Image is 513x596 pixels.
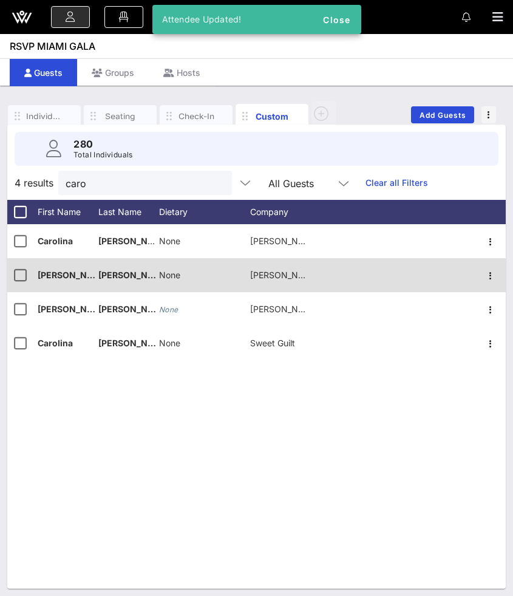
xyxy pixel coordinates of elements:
[38,338,73,348] span: Carolina
[102,111,138,122] div: Seating
[10,59,77,86] div: Guests
[250,304,350,314] span: [PERSON_NAME] Design
[10,39,95,53] span: RSVP MIAMI GALA
[98,338,170,348] span: [PERSON_NAME]
[411,106,474,123] button: Add Guests
[268,178,314,189] div: All Guests
[98,270,170,280] span: [PERSON_NAME]
[73,137,133,151] p: 280
[318,9,356,30] button: Close
[98,304,170,314] span: [PERSON_NAME]
[250,236,375,246] span: [PERSON_NAME] Event Design
[250,338,295,348] span: Sweet Guilt
[98,200,159,224] div: Last Name
[250,200,341,224] div: Company
[254,110,290,123] div: Custom
[159,270,180,280] span: None
[38,270,109,280] span: [PERSON_NAME]
[178,111,214,122] div: Check-In
[159,236,180,246] span: None
[250,270,350,280] span: [PERSON_NAME] Design
[73,149,133,161] p: Total Individuals
[159,338,180,348] span: None
[261,171,358,195] div: All Guests
[98,236,170,246] span: [PERSON_NAME]
[162,14,242,24] span: Attendee Updated!
[419,111,467,120] span: Add Guests
[159,305,178,314] i: None
[38,200,98,224] div: First Name
[159,200,250,224] div: Dietary
[15,176,53,190] span: 4 results
[365,176,428,190] a: Clear all Filters
[26,111,63,122] div: Individuals
[38,236,73,246] span: Carolina
[77,59,149,86] div: Groups
[149,59,215,86] div: Hosts
[38,304,109,314] span: [PERSON_NAME]
[322,15,352,25] span: Close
